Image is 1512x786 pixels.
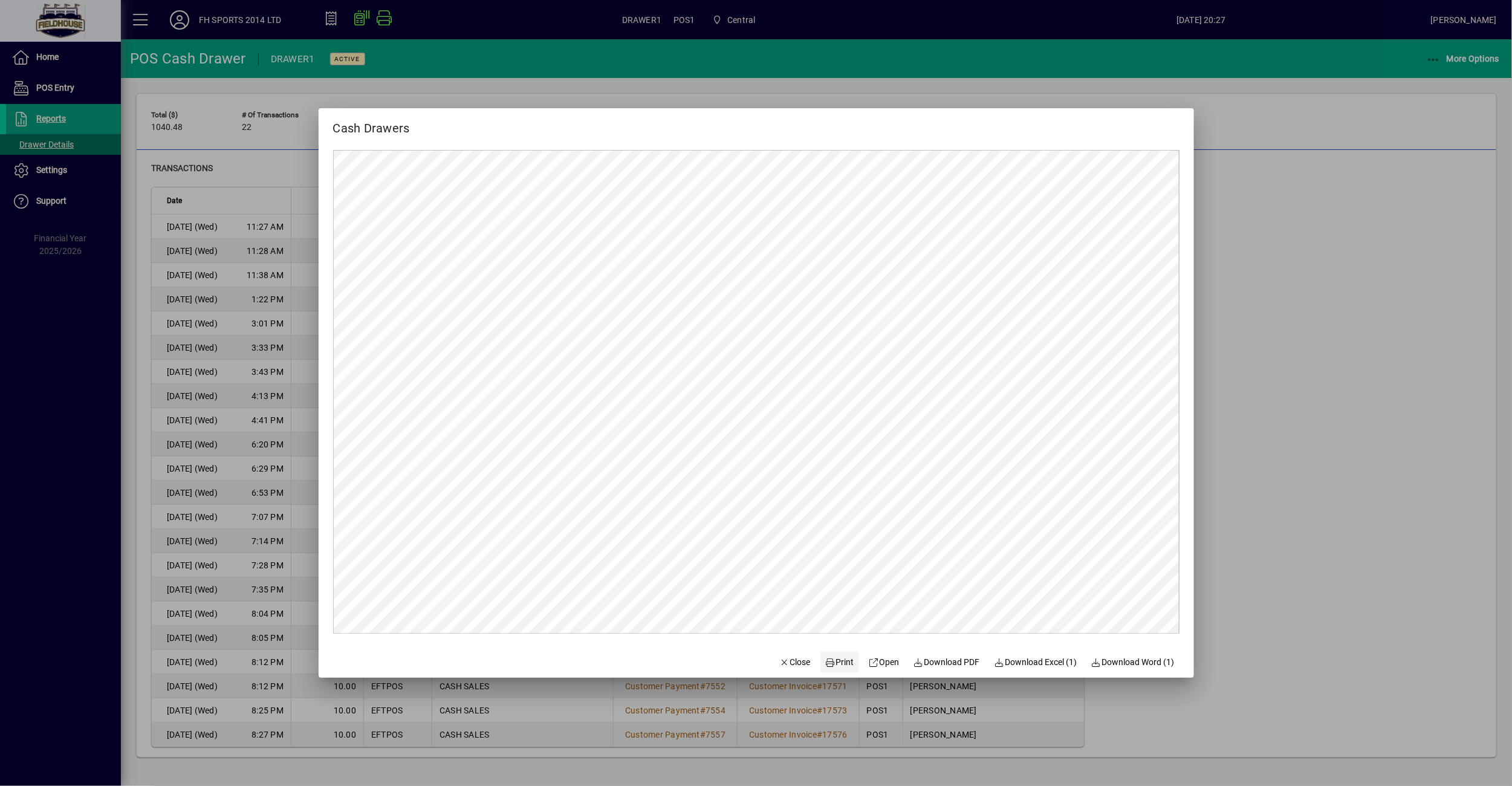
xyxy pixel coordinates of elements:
button: Download Excel (1) [990,651,1082,673]
span: Open [869,656,900,669]
span: Close [779,656,811,669]
button: Print [820,651,859,673]
span: Download PDF [913,656,980,669]
a: Download PDF [909,651,985,673]
span: Download Excel (1) [994,656,1077,669]
button: Close [774,651,816,673]
button: Download Word (1) [1086,651,1179,673]
span: Download Word (1) [1091,656,1175,669]
h2: Cash Drawers [319,108,424,138]
span: Print [825,656,854,669]
a: Open [864,651,904,673]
